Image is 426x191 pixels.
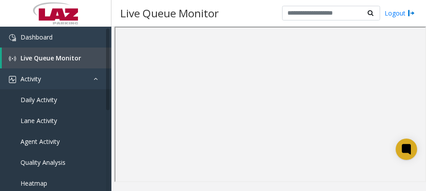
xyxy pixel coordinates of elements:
img: 'icon' [9,34,16,41]
a: Live Queue Monitor [2,48,111,68]
span: Daily Activity [20,95,57,104]
img: logout [408,8,415,18]
img: 'icon' [9,55,16,62]
span: Lane Activity [20,116,57,125]
span: Activity [20,75,41,83]
h3: Live Queue Monitor [116,2,223,24]
span: Agent Activity [20,137,60,146]
span: Live Queue Monitor [20,54,81,62]
span: Heatmap [20,179,47,187]
img: 'icon' [9,76,16,83]
span: Quality Analysis [20,158,66,167]
span: Dashboard [20,33,53,41]
a: Logout [385,8,415,18]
